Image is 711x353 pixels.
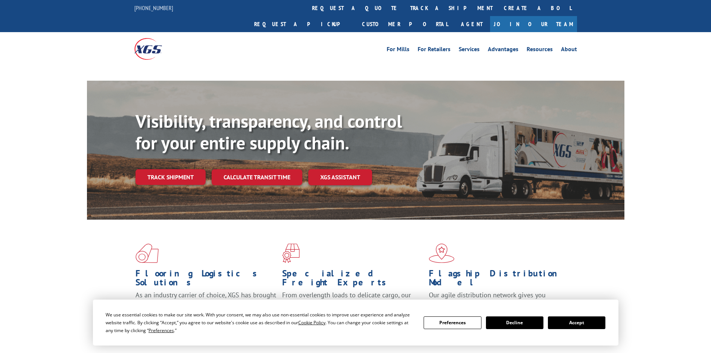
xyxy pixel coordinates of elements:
b: Visibility, transparency, and control for your entire supply chain. [135,109,402,154]
a: For Retailers [418,46,450,55]
img: xgs-icon-total-supply-chain-intelligence-red [135,244,159,263]
a: Request a pickup [249,16,356,32]
a: XGS ASSISTANT [308,169,372,185]
a: Customer Portal [356,16,453,32]
div: Cookie Consent Prompt [93,300,618,346]
span: Our agile distribution network gives you nationwide inventory management on demand. [429,291,566,308]
a: Calculate transit time [212,169,302,185]
p: From overlength loads to delicate cargo, our experienced staff knows the best way to move your fr... [282,291,423,324]
button: Decline [486,316,543,329]
a: Resources [527,46,553,55]
span: As an industry carrier of choice, XGS has brought innovation and dedication to flooring logistics... [135,291,276,317]
h1: Specialized Freight Experts [282,269,423,291]
img: xgs-icon-focused-on-flooring-red [282,244,300,263]
span: Preferences [149,327,174,334]
span: Cookie Policy [298,319,325,326]
a: Join Our Team [490,16,577,32]
a: About [561,46,577,55]
button: Accept [548,316,605,329]
div: We use essential cookies to make our site work. With your consent, we may also use non-essential ... [106,311,415,334]
a: Services [459,46,480,55]
a: [PHONE_NUMBER] [134,4,173,12]
img: xgs-icon-flagship-distribution-model-red [429,244,455,263]
a: Advantages [488,46,518,55]
button: Preferences [424,316,481,329]
h1: Flooring Logistics Solutions [135,269,277,291]
h1: Flagship Distribution Model [429,269,570,291]
a: Track shipment [135,169,206,185]
a: For Mills [387,46,409,55]
a: Agent [453,16,490,32]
